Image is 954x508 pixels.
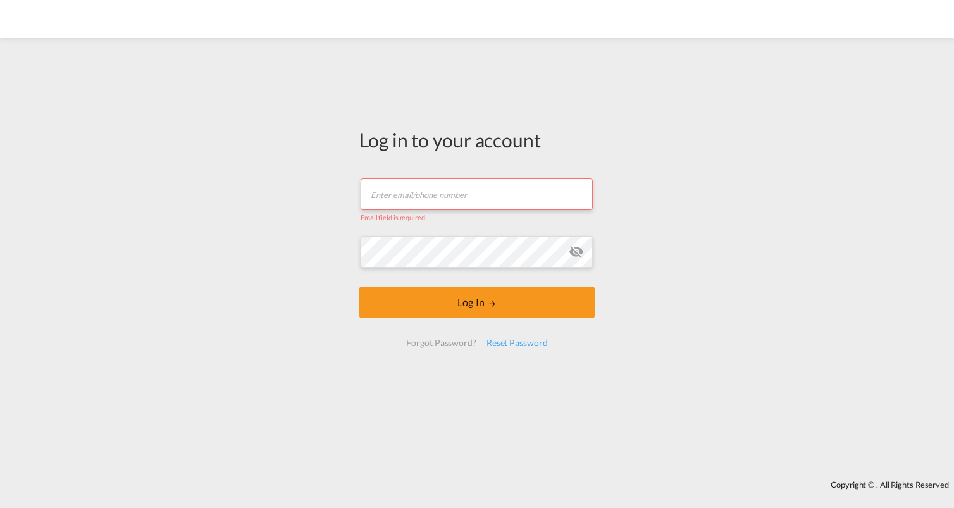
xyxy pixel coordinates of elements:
div: Reset Password [481,331,553,354]
input: Enter email/phone number [361,178,593,210]
div: Log in to your account [359,127,595,153]
span: Email field is required [361,213,425,221]
button: LOGIN [359,287,595,318]
md-icon: icon-eye-off [569,244,584,259]
div: Forgot Password? [401,331,481,354]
